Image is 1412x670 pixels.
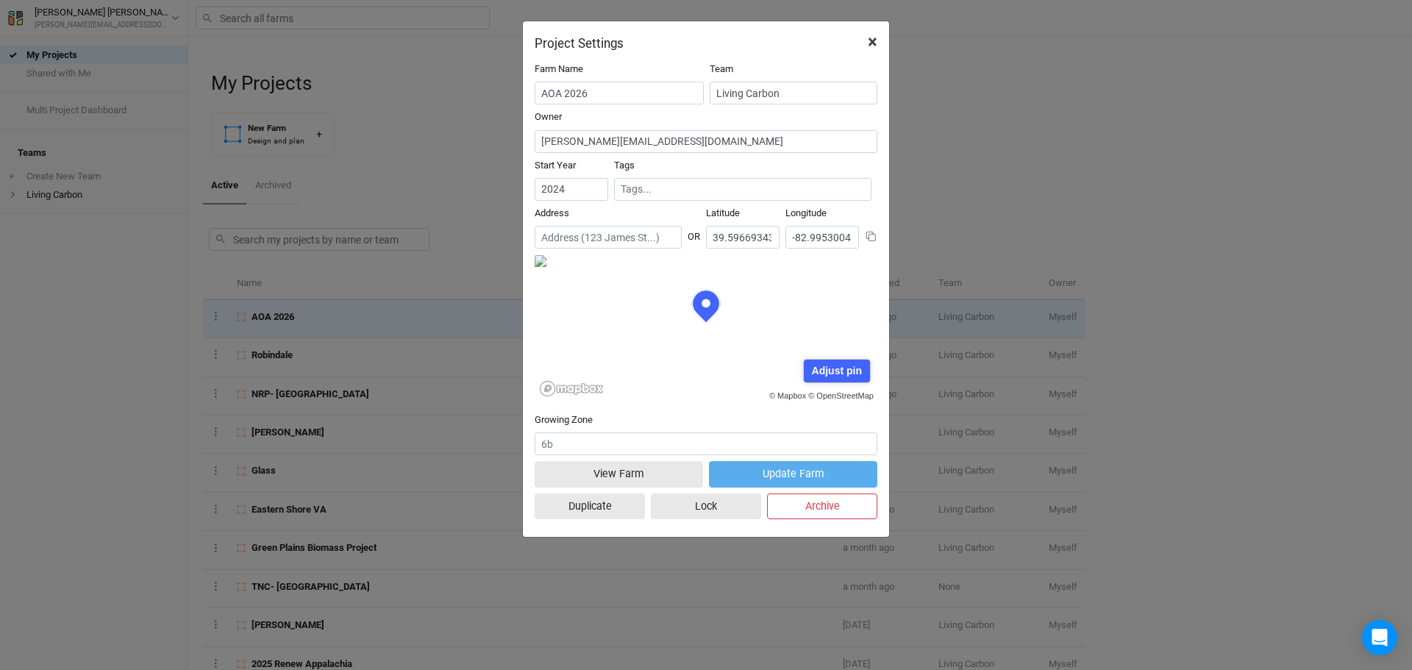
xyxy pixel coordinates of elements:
a: © OpenStreetMap [808,391,874,400]
input: Latitude [706,226,780,249]
input: andy@livingcarbon.com [535,130,877,153]
input: Address (123 James St...) [535,226,682,249]
label: Address [535,207,569,220]
input: Start Year [535,178,608,201]
input: Tags... [621,182,865,197]
button: Duplicate [535,493,645,519]
div: Open Intercom Messenger [1362,620,1397,655]
input: Longitude [785,226,859,249]
button: Copy [865,230,877,243]
label: Growing Zone [535,413,593,427]
label: Tags [614,159,635,172]
label: Farm Name [535,63,583,76]
div: OR [688,218,700,243]
button: Update Farm [709,461,877,487]
button: Archive [767,493,877,519]
label: Start Year [535,159,576,172]
a: © Mapbox [769,391,806,400]
input: 6b [535,432,877,455]
input: Living Carbon [710,82,877,104]
h2: Project Settings [535,36,624,51]
input: Project/Farm Name [535,82,704,104]
button: View Farm [535,461,703,487]
button: Lock [651,493,761,519]
label: Team [710,63,733,76]
label: Longitude [785,207,827,220]
div: Adjust pin [804,360,869,382]
label: Latitude [706,207,740,220]
button: Close [856,21,889,63]
label: Owner [535,110,562,124]
a: Mapbox logo [539,380,604,397]
span: × [868,32,877,52]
